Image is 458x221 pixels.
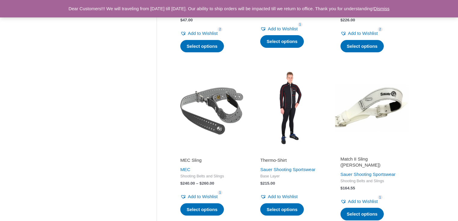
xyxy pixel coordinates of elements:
[378,27,383,32] span: 2
[260,181,263,186] span: $
[180,181,183,186] span: $
[180,18,183,22] span: $
[188,31,218,36] span: Add to Wishlist
[196,181,199,186] span: –
[340,40,384,53] a: Select options for “Exakt IV Sling (SAUER)”
[218,190,222,195] span: 1
[340,18,343,22] span: $
[260,157,323,163] h2: Thermo-Shirt
[335,71,409,145] img: Match II Sling
[340,156,404,170] a: Match II Sling ([PERSON_NAME])
[340,156,404,168] h2: Match II Sling ([PERSON_NAME])
[340,186,343,190] span: $
[374,6,390,11] a: Dismiss
[180,203,224,216] a: Select options for “MEC Sling”
[175,71,249,145] img: MEC Sling
[260,25,298,33] a: Add to Wishlist
[340,186,355,190] bdi: 164.55
[260,149,323,156] iframe: Customer reviews powered by Trustpilot
[348,199,378,204] span: Add to Wishlist
[268,26,298,31] span: Add to Wishlist
[188,194,218,199] span: Add to Wishlist
[298,22,303,27] span: 1
[180,174,243,179] span: Shooting Belts and Slings
[260,181,275,186] bdi: 215.00
[218,27,222,32] span: 2
[180,18,193,22] bdi: 47.00
[260,35,304,48] a: Select options for “SAUER Belt”
[180,192,218,201] a: Add to Wishlist
[378,195,383,200] span: 1
[340,179,404,184] span: Shooting Belts and Slings
[200,181,202,186] span: $
[180,29,218,38] a: Add to Wishlist
[180,167,190,172] a: MEC
[260,192,298,201] a: Add to Wishlist
[268,194,298,199] span: Add to Wishlist
[260,203,304,216] a: Select options for “Thermo-Shirt”
[340,208,384,220] a: Select options for “Match II Sling (SAUER)”
[340,172,395,177] a: Sauer Shooting Sportswear
[260,167,315,172] a: Sauer Shooting Sportswear
[260,157,323,165] a: Thermo-Shirt
[180,157,243,165] a: MEC Sling
[340,18,355,22] bdi: 226.00
[180,149,243,156] iframe: Customer reviews powered by Trustpilot
[255,71,329,145] img: Thermo-Shirt and Thermo-Leggings
[340,197,378,206] a: Add to Wishlist
[348,31,378,36] span: Add to Wishlist
[340,29,378,38] a: Add to Wishlist
[180,157,243,163] h2: MEC Sling
[180,40,224,53] a: Select options for “CONTACT IV Trigger Hand Glove (SAUER)”
[340,149,404,156] iframe: Customer reviews powered by Trustpilot
[200,181,214,186] bdi: 260.00
[260,174,323,179] span: Base Layer
[180,181,195,186] bdi: 240.00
